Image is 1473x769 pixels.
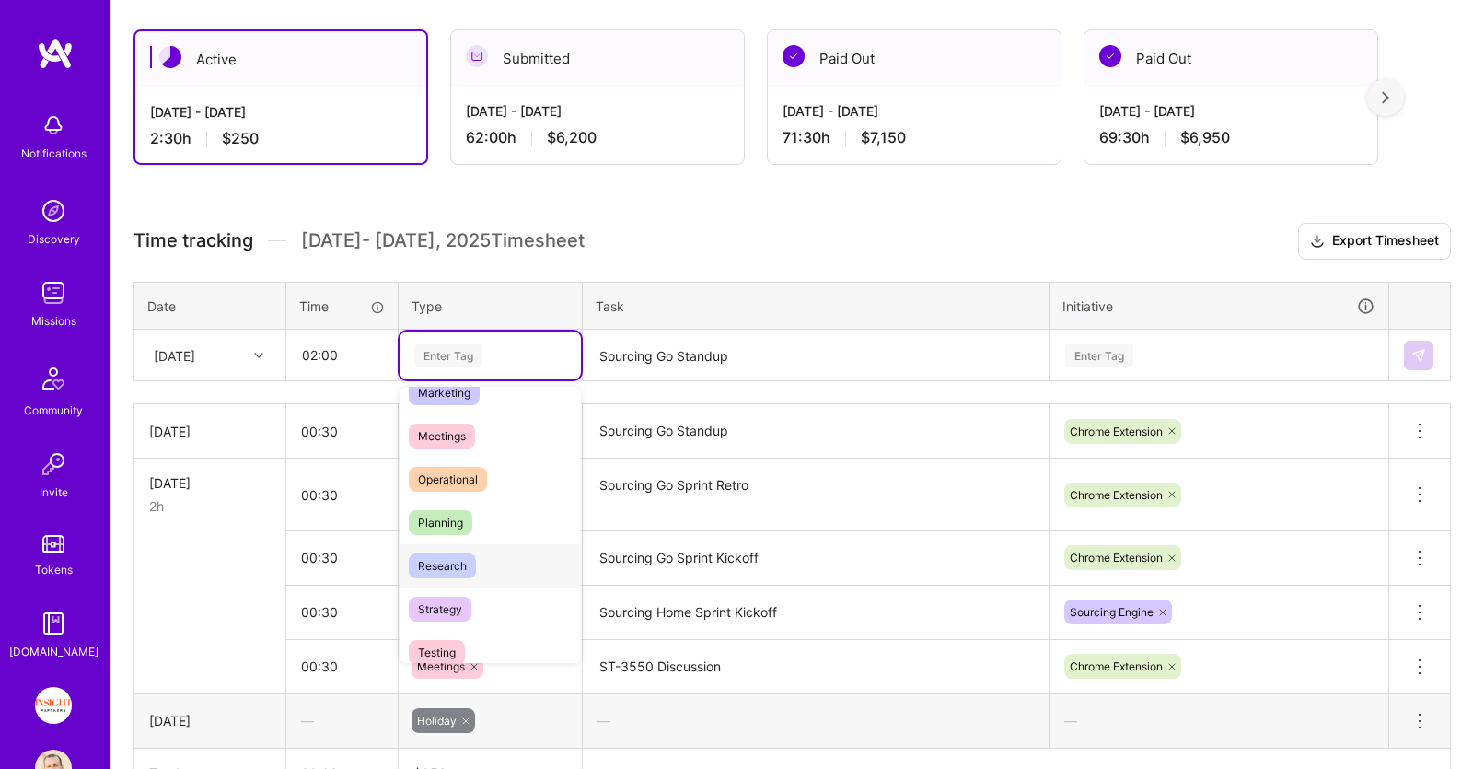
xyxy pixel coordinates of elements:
[409,640,465,665] span: Testing
[159,46,181,68] img: Active
[861,128,906,147] span: $7,150
[1084,30,1377,87] div: Paid Out
[286,696,398,745] div: —
[1062,296,1375,317] div: Initiative
[299,297,385,316] div: Time
[35,274,72,311] img: teamwork
[35,687,72,724] img: Insight Partners: Data & AI - Sourcing
[583,282,1050,330] th: Task
[583,696,1049,745] div: —
[1070,659,1163,673] span: Chrome Extension
[287,331,397,379] input: HH:MM
[9,642,99,661] div: [DOMAIN_NAME]
[585,642,1047,693] textarea: ST-3550 Discussion
[149,422,271,441] div: [DATE]
[42,535,64,553] img: tokens
[547,128,597,147] span: $6,200
[466,101,729,121] div: [DATE] - [DATE]
[1099,101,1363,121] div: [DATE] - [DATE]
[286,407,398,456] input: HH:MM
[399,282,583,330] th: Type
[585,460,1047,530] textarea: Sourcing Go Sprint Retro
[417,714,457,728] span: Holiday
[24,401,83,420] div: Community
[35,192,72,229] img: discovery
[150,102,412,122] div: [DATE] - [DATE]
[1298,223,1451,260] button: Export Timesheet
[783,128,1046,147] div: 71:30 h
[409,510,472,535] span: Planning
[35,446,72,483] img: Invite
[1070,488,1163,502] span: Chrome Extension
[133,229,253,252] span: Time tracking
[150,129,412,148] div: 2:30 h
[1070,605,1154,619] span: Sourcing Engine
[783,101,1046,121] div: [DATE] - [DATE]
[1070,425,1163,438] span: Chrome Extension
[35,605,72,642] img: guide book
[1099,128,1363,147] div: 69:30 h
[1065,341,1133,369] div: Enter Tag
[585,588,1047,638] textarea: Sourcing Home Sprint Kickoff
[149,496,271,516] div: 2h
[409,597,471,622] span: Strategy
[585,533,1047,584] textarea: Sourcing Go Sprint Kickoff
[254,351,263,360] i: icon Chevron
[409,553,476,578] span: Research
[30,687,76,724] a: Insight Partners: Data & AI - Sourcing
[35,107,72,144] img: bell
[1050,696,1388,745] div: —
[1180,128,1230,147] span: $6,950
[1099,45,1121,67] img: Paid Out
[31,311,76,331] div: Missions
[466,128,729,147] div: 62:00 h
[783,45,805,67] img: Paid Out
[35,560,73,579] div: Tokens
[409,467,487,492] span: Operational
[134,282,286,330] th: Date
[286,642,398,691] input: HH:MM
[301,229,585,252] span: [DATE] - [DATE] , 2025 Timesheet
[451,30,744,87] div: Submitted
[149,711,271,730] div: [DATE]
[768,30,1061,87] div: Paid Out
[135,31,426,87] div: Active
[31,356,75,401] img: Community
[414,341,482,369] div: Enter Tag
[1310,232,1325,251] i: icon Download
[21,144,87,163] div: Notifications
[222,129,259,148] span: $250
[40,483,68,502] div: Invite
[28,229,80,249] div: Discovery
[1382,91,1389,104] img: right
[1070,551,1163,565] span: Chrome Extension
[409,424,475,449] span: Meetings
[417,659,465,673] span: Meetings
[585,406,1047,457] textarea: Sourcing Go Standup
[149,473,271,493] div: [DATE]
[1411,348,1426,363] img: Submit
[286,471,398,519] input: HH:MM
[286,588,398,636] input: HH:MM
[286,533,398,582] input: HH:MM
[37,37,74,70] img: logo
[466,45,488,67] img: Submitted
[409,380,480,405] span: Marketing
[154,345,195,365] div: [DATE]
